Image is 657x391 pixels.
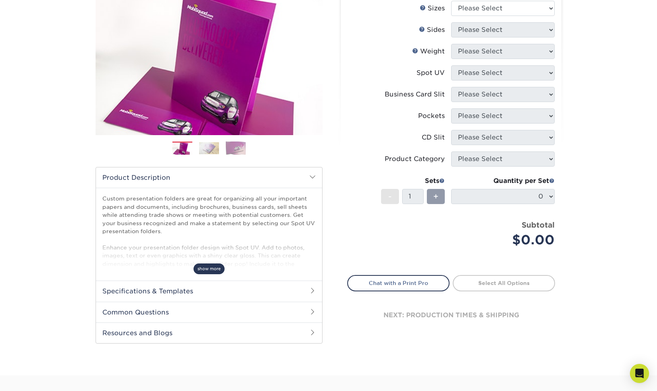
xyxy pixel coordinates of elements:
[102,195,316,316] p: Custom presentation folders are great for organizing all your important papers and documents, inc...
[385,154,445,164] div: Product Category
[194,263,225,274] span: show more
[199,142,219,154] img: Presentation Folders 02
[381,176,445,186] div: Sets
[418,111,445,121] div: Pockets
[172,142,192,156] img: Presentation Folders 01
[388,191,392,202] span: -
[2,367,68,388] iframe: Google Customer Reviews
[433,191,438,202] span: +
[419,25,445,35] div: Sides
[347,275,450,291] a: Chat with a Print Pro
[457,230,555,250] div: $0.00
[453,275,555,291] a: Select All Options
[96,322,322,343] h2: Resources and Blogs
[226,141,246,155] img: Presentation Folders 03
[96,302,322,322] h2: Common Questions
[420,4,445,13] div: Sizes
[96,281,322,301] h2: Specifications & Templates
[412,47,445,56] div: Weight
[96,167,322,188] h2: Product Description
[416,68,445,78] div: Spot UV
[630,364,649,383] div: Open Intercom Messenger
[347,291,555,339] div: next: production times & shipping
[522,220,555,229] strong: Subtotal
[422,133,445,142] div: CD Slit
[385,90,445,99] div: Business Card Slit
[451,176,555,186] div: Quantity per Set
